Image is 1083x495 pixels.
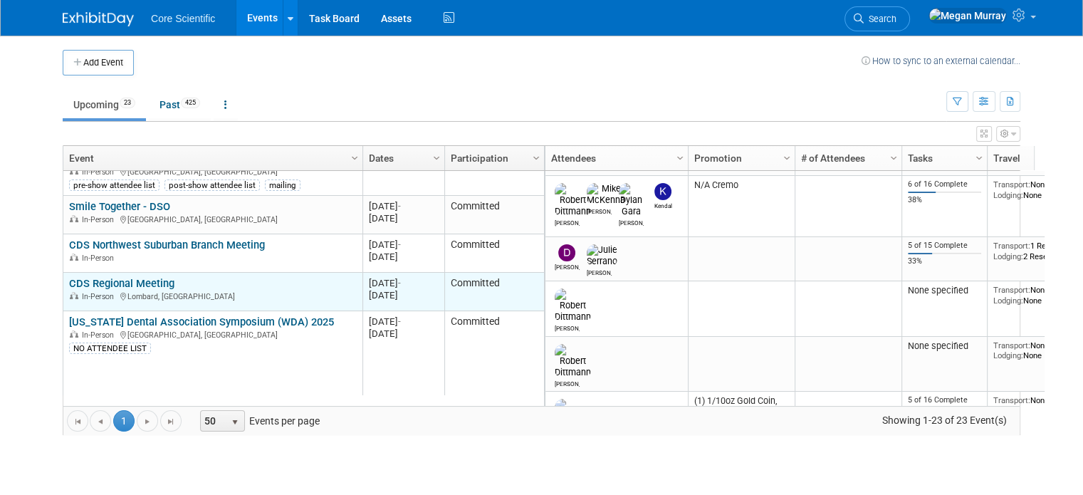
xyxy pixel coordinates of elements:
span: 50 [201,411,225,431]
span: Lodging: [993,190,1023,200]
span: Go to the next page [142,416,153,427]
span: Column Settings [349,152,360,164]
a: [US_STATE] Dental Association Symposium (WDA) 2025 [69,316,334,328]
img: Mike McKenna [587,183,625,206]
a: Dates [369,146,435,170]
div: 5 of 16 Complete [908,395,982,405]
td: Committed [444,196,544,234]
a: Go to the next page [137,410,158,432]
div: [GEOGRAPHIC_DATA], [GEOGRAPHIC_DATA] [69,328,356,340]
td: Committed [444,234,544,273]
td: Committed [444,311,544,492]
img: Dylan Gara [619,183,644,217]
img: Robert Dittmann [555,183,591,217]
img: Dan Boro [558,244,575,261]
span: Transport: [993,340,1030,350]
div: Kendal Pobol [651,200,676,209]
div: post-show attendee list [164,179,260,191]
a: Column Settings [429,146,445,167]
div: pre-show attendee list [69,179,159,191]
img: Robert Dittmann [555,344,591,378]
img: In-Person Event [70,292,78,299]
span: Go to the last page [165,416,177,427]
button: Add Event [63,50,134,75]
div: None specified [908,285,982,296]
td: Committed [444,273,544,311]
span: Go to the first page [72,416,83,427]
span: Transport: [993,395,1030,405]
span: - [398,201,401,212]
span: Column Settings [888,152,899,164]
a: Column Settings [780,146,795,167]
span: In-Person [82,330,118,340]
a: Column Settings [673,146,689,167]
div: [GEOGRAPHIC_DATA], [GEOGRAPHIC_DATA] [69,165,356,177]
span: Search [864,14,896,24]
img: Robert Dittmann [555,399,591,433]
div: 38% [908,195,982,205]
span: Go to the previous page [95,416,106,427]
div: [DATE] [369,289,438,301]
span: Core Scientific [151,13,215,24]
span: Showing 1-23 of 23 Event(s) [869,410,1020,430]
span: - [398,239,401,250]
img: Robert Dittmann [555,288,591,323]
div: Dylan Gara [619,217,644,226]
a: Past425 [149,91,211,118]
a: Participation [451,146,535,170]
span: - [398,278,401,288]
img: Kendal Pobol [654,183,671,200]
img: ExhibitDay [63,12,134,26]
span: Lodging: [993,251,1023,261]
span: In-Person [82,254,118,263]
span: Column Settings [530,152,542,164]
span: In-Person [82,215,118,224]
span: - [398,316,401,327]
a: Search [844,6,910,31]
div: Robert Dittmann [555,323,580,332]
span: Column Settings [781,152,792,164]
span: select [229,417,241,428]
div: None specified [908,340,982,352]
td: N/A Cremo [688,176,795,237]
div: Lombard, [GEOGRAPHIC_DATA] [69,290,356,302]
div: [DATE] [369,277,438,289]
span: Transport: [993,241,1030,251]
a: How to sync to an external calendar... [862,56,1020,66]
div: [DATE] [369,200,438,212]
img: In-Person Event [70,215,78,222]
a: Smile Together - DSO [69,200,170,213]
div: Julie Serrano [587,267,612,276]
img: Megan Murray [928,8,1007,24]
div: NO ATTENDEE LIST [69,343,151,354]
div: [GEOGRAPHIC_DATA], [GEOGRAPHIC_DATA] [69,213,356,225]
span: 425 [181,98,200,108]
div: 5 of 15 Complete [908,241,982,251]
div: [DATE] [369,212,438,224]
span: Transport: [993,285,1030,295]
div: [DATE] [369,316,438,328]
img: In-Person Event [70,330,78,338]
span: Column Settings [431,152,442,164]
a: # of Attendees [801,146,892,170]
span: 1 [113,410,135,432]
span: Transport: [993,179,1030,189]
div: 33% [908,256,982,266]
div: Mike McKenna [587,206,612,215]
img: In-Person Event [70,254,78,261]
div: 6 of 16 Complete [908,179,982,189]
a: Promotion [694,146,785,170]
div: Robert Dittmann [555,378,580,387]
span: Lodging: [993,350,1023,360]
a: Upcoming23 [63,91,146,118]
a: Tasks [908,146,978,170]
span: Lodging: [993,296,1023,306]
div: [DATE] [369,328,438,340]
a: CDS Northwest Suburban Branch Meeting [69,239,265,251]
div: Dan Boro [555,261,580,271]
a: Column Settings [347,146,363,167]
a: Column Settings [886,146,902,167]
span: Column Settings [973,152,985,164]
span: 23 [120,98,135,108]
img: Julie Serrano [587,244,617,267]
